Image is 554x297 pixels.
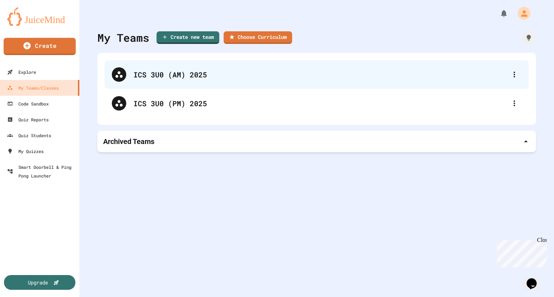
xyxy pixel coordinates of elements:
a: Choose Curriculum [224,31,292,44]
div: My Teams/Classes [7,84,59,92]
a: Create new team [157,31,219,44]
div: My Teams [97,30,149,46]
div: Upgrade [28,279,48,286]
div: Code Sandbox [7,99,49,108]
div: Explore [7,68,36,76]
div: Quiz Reports [7,115,49,124]
div: Smart Doorbell & Ping Pong Launcher [7,163,76,180]
div: Quiz Students [7,131,51,140]
div: My Notifications [486,7,510,19]
div: My Account [510,5,532,22]
div: ICS 3U0 (PM) 2025 [105,89,529,118]
img: logo-orange.svg [7,7,72,26]
div: Chat with us now!Close [3,3,50,46]
a: Create [4,38,76,55]
div: ICS 3U0 (AM) 2025 [105,60,529,89]
div: ICS 3U0 (PM) 2025 [133,98,507,109]
iframe: chat widget [494,237,547,267]
div: ICS 3U0 (AM) 2025 [133,69,507,80]
p: Archived Teams [103,136,154,147]
div: How it works [522,31,536,45]
iframe: chat widget [524,268,547,290]
div: My Quizzes [7,147,44,156]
